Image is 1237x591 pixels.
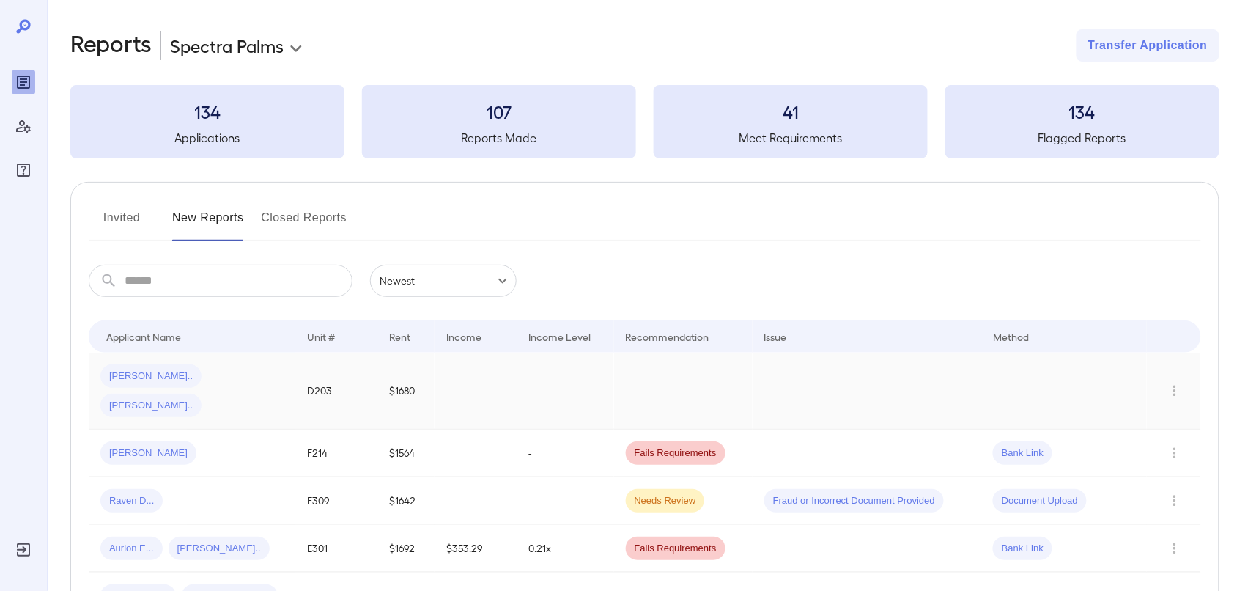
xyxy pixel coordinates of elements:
[993,328,1029,345] div: Method
[1163,441,1186,465] button: Row Actions
[12,114,35,138] div: Manage Users
[70,85,1219,158] summary: 134Applications107Reports Made41Meet Requirements134Flagged Reports
[12,538,35,562] div: Log Out
[12,158,35,182] div: FAQ
[100,494,163,508] span: Raven D...
[170,34,284,57] p: Spectra Palms
[517,477,614,525] td: -
[70,29,152,62] h2: Reports
[529,328,591,345] div: Income Level
[377,477,435,525] td: $1642
[70,129,344,147] h5: Applications
[517,525,614,573] td: 0.21x
[89,206,155,241] button: Invited
[764,494,944,508] span: Fraud or Incorrect Document Provided
[100,542,163,556] span: Aurion E...
[377,525,435,573] td: $1692
[100,447,196,460] span: [PERSON_NAME]
[295,477,378,525] td: F309
[70,100,344,123] h3: 134
[262,206,347,241] button: Closed Reports
[945,129,1219,147] h5: Flagged Reports
[1163,537,1186,560] button: Row Actions
[172,206,244,241] button: New Reports
[626,494,705,508] span: Needs Review
[945,100,1219,123] h3: 134
[12,70,35,94] div: Reports
[362,129,636,147] h5: Reports Made
[993,542,1052,556] span: Bank Link
[295,430,378,477] td: F214
[377,430,435,477] td: $1564
[654,100,928,123] h3: 41
[435,525,517,573] td: $353.29
[764,328,788,345] div: Issue
[295,353,378,430] td: D203
[993,447,1052,460] span: Bank Link
[1163,379,1186,403] button: Row Actions
[169,542,270,556] span: [PERSON_NAME]..
[626,328,709,345] div: Recommendation
[370,265,517,297] div: Newest
[517,430,614,477] td: -
[106,328,181,345] div: Applicant Name
[377,353,435,430] td: $1680
[993,494,1087,508] span: Document Upload
[362,100,636,123] h3: 107
[389,328,413,345] div: Rent
[100,399,202,413] span: [PERSON_NAME]..
[295,525,378,573] td: E301
[517,353,614,430] td: -
[100,370,202,383] span: [PERSON_NAME]..
[307,328,335,345] div: Unit #
[626,542,725,556] span: Fails Requirements
[446,328,481,345] div: Income
[1163,489,1186,513] button: Row Actions
[626,447,725,460] span: Fails Requirements
[654,129,928,147] h5: Meet Requirements
[1077,29,1219,62] button: Transfer Application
